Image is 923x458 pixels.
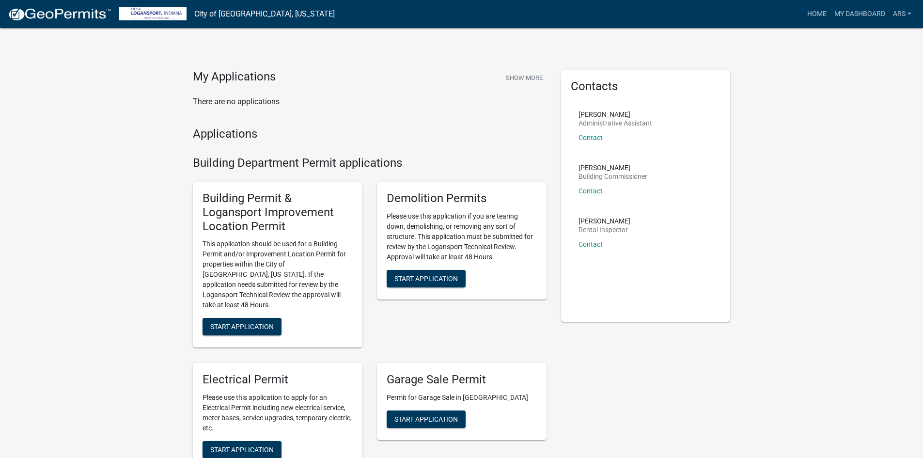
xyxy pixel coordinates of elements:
button: Show More [502,70,547,86]
h5: Demolition Permits [387,191,537,205]
h4: Building Department Permit applications [193,156,547,170]
p: Please use this application if you are tearing down, demolishing, or removing any sort of structu... [387,211,537,262]
button: Start Application [203,318,282,335]
img: City of Logansport, Indiana [119,7,187,20]
h5: Contacts [571,79,721,94]
p: Permit for Garage Sale in [GEOGRAPHIC_DATA] [387,393,537,403]
p: Building Commissioner [579,173,647,180]
a: My Dashboard [830,5,889,23]
a: Contact [579,134,603,142]
h5: Garage Sale Permit [387,373,537,387]
button: Start Application [387,411,466,428]
a: ARS [889,5,915,23]
span: Start Application [394,274,458,282]
span: Start Application [210,446,274,454]
h4: My Applications [193,70,276,84]
p: Please use this application to apply for an Electrical Permit including new electrical service, m... [203,393,353,433]
p: [PERSON_NAME] [579,218,630,224]
p: This application should be used for a Building Permit and/or Improvement Location Permit for prop... [203,239,353,310]
span: Start Application [394,415,458,423]
p: [PERSON_NAME] [579,111,652,118]
a: Contact [579,187,603,195]
a: City of [GEOGRAPHIC_DATA], [US_STATE] [194,6,335,22]
h4: Applications [193,127,547,141]
h5: Electrical Permit [203,373,353,387]
span: Start Application [210,323,274,331]
p: Rental Inspector [579,226,630,233]
p: Administrative Assistant [579,120,652,126]
p: There are no applications [193,96,547,108]
p: [PERSON_NAME] [579,164,647,171]
button: Start Application [387,270,466,287]
a: Home [803,5,830,23]
h5: Building Permit & Logansport Improvement Location Permit [203,191,353,233]
a: Contact [579,240,603,248]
